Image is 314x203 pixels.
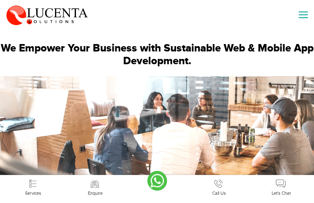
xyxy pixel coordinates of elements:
div: Let's Chat [250,190,312,197]
a: Enquire [64,184,126,197]
a: Services [2,184,64,197]
div: Enquire [64,190,126,197]
a: Let's Chat [250,184,312,197]
div: Services [2,190,64,197]
img: Lucenta Solutions [6,4,88,26]
a: Call Us [188,184,250,197]
div: Call Us [188,190,250,197]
